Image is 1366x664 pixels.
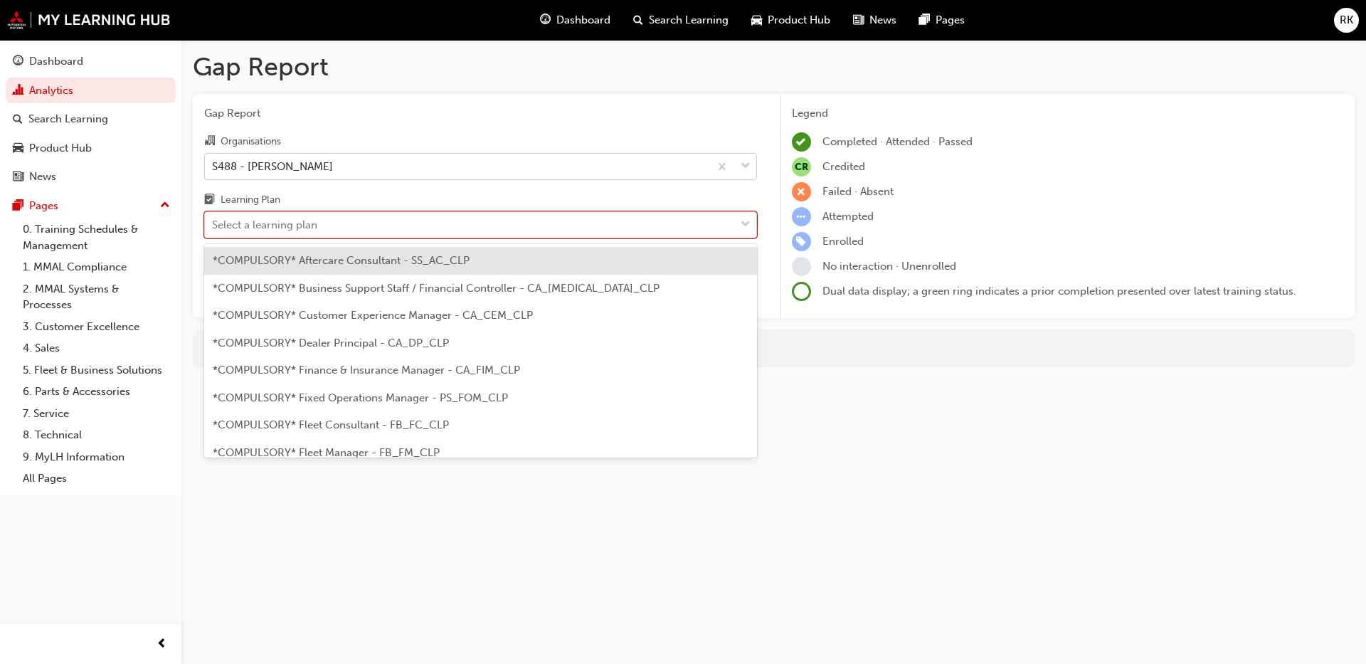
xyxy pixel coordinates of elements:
span: prev-icon [157,636,167,653]
span: *COMPULSORY* Fleet Manager - FB_FM_CLP [213,446,440,459]
span: Completed · Attended · Passed [822,135,973,148]
span: down-icon [741,216,751,234]
div: News [29,169,56,185]
span: RK [1340,12,1353,28]
a: 7. Service [17,403,176,425]
a: 5. Fleet & Business Solutions [17,359,176,381]
span: learningRecordVerb_FAIL-icon [792,182,811,201]
a: guage-iconDashboard [529,6,622,35]
span: *COMPULSORY* Fleet Consultant - FB_FC_CLP [213,418,449,431]
span: search-icon [633,11,643,29]
a: 1. MMAL Compliance [17,256,176,278]
span: *COMPULSORY* Customer Experience Manager - CA_CEM_CLP [213,309,533,322]
span: Credited [822,160,865,173]
span: chart-icon [13,85,23,98]
span: Product Hub [768,12,830,28]
div: S488 - [PERSON_NAME] [212,158,333,174]
a: car-iconProduct Hub [740,6,842,35]
a: 8. Technical [17,424,176,446]
span: Attempted [822,210,874,223]
span: *COMPULSORY* Business Support Staff / Financial Controller - CA_[MEDICAL_DATA]_CLP [213,282,660,295]
span: pages-icon [919,11,930,29]
span: No interaction · Unenrolled [822,260,956,273]
span: *COMPULSORY* Fixed Operations Manager - PS_FOM_CLP [213,391,508,404]
button: DashboardAnalyticsSearch LearningProduct HubNews [6,46,176,193]
span: Gap Report [204,105,757,122]
div: Pages [29,198,58,214]
a: 4. Sales [17,337,176,359]
span: down-icon [741,157,751,176]
button: RK [1334,8,1359,33]
span: null-icon [792,157,811,176]
span: news-icon [853,11,864,29]
span: Dual data display; a green ring indicates a prior completion presented over latest training status. [822,285,1296,297]
a: Analytics [6,78,176,104]
span: Enrolled [822,235,864,248]
a: All Pages [17,468,176,490]
div: Organisations [221,135,281,149]
span: learningplan-icon [204,194,215,207]
a: search-iconSearch Learning [622,6,740,35]
span: car-icon [13,142,23,155]
img: mmal [7,11,171,29]
span: learningRecordVerb_NONE-icon [792,257,811,276]
div: Select a learning plan [212,217,317,233]
span: search-icon [13,113,23,126]
a: 6. Parts & Accessories [17,381,176,403]
span: Dashboard [556,12,610,28]
span: guage-icon [540,11,551,29]
span: *COMPULSORY* Finance & Insurance Manager - CA_FIM_CLP [213,364,520,376]
button: Pages [6,193,176,219]
a: Search Learning [6,106,176,132]
span: learningRecordVerb_ATTEMPT-icon [792,207,811,226]
a: news-iconNews [842,6,908,35]
a: 9. MyLH Information [17,446,176,468]
a: 0. Training Schedules & Management [17,218,176,256]
span: *COMPULSORY* Dealer Principal - CA_DP_CLP [213,337,449,349]
h1: Gap Report [193,51,1355,83]
div: Legend [792,105,1344,122]
a: Dashboard [6,48,176,75]
span: pages-icon [13,200,23,213]
div: Product Hub [29,140,92,157]
span: Search Learning [649,12,729,28]
a: pages-iconPages [908,6,976,35]
span: learningRecordVerb_ENROLL-icon [792,232,811,251]
a: Product Hub [6,135,176,162]
div: Learning Plan [221,193,280,207]
span: learningRecordVerb_COMPLETE-icon [792,132,811,152]
span: Failed · Absent [822,185,894,198]
span: guage-icon [13,56,23,68]
span: News [869,12,896,28]
span: news-icon [13,171,23,184]
a: 2. MMAL Systems & Processes [17,278,176,316]
span: organisation-icon [204,135,215,148]
a: 3. Customer Excellence [17,316,176,338]
span: Pages [936,12,965,28]
div: Dashboard [29,53,83,70]
span: *COMPULSORY* Aftercare Consultant - SS_AC_CLP [213,254,470,267]
div: For more in-depth analysis and data download, go to [203,340,1344,357]
span: car-icon [751,11,762,29]
a: News [6,164,176,190]
span: up-icon [160,196,170,215]
div: Search Learning [28,111,108,127]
